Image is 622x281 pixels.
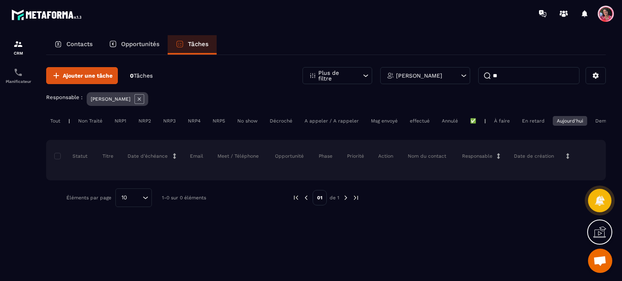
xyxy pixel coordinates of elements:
p: Statut [56,153,87,159]
div: NRP4 [184,116,204,126]
p: Action [378,153,393,159]
p: Meet / Téléphone [217,153,259,159]
div: ✅ [466,116,480,126]
div: NRP2 [134,116,155,126]
button: Ajouter une tâche [46,67,118,84]
a: Opportunités [101,35,168,55]
img: prev [302,194,310,201]
span: 10 [119,193,130,202]
div: effectué [406,116,434,126]
div: En retard [518,116,549,126]
div: NRP1 [111,116,130,126]
p: Contacts [66,40,93,48]
p: CRM [2,51,34,55]
span: Ajouter une tâche [63,72,113,80]
p: Email [190,153,203,159]
p: Planificateur [2,79,34,84]
p: Date de création [514,153,554,159]
img: next [352,194,360,201]
p: Phase [319,153,332,159]
p: Nom du contact [408,153,446,159]
p: Opportunités [121,40,160,48]
p: Responsable [462,153,492,159]
div: Décroché [266,116,296,126]
p: de 1 [330,194,339,201]
a: Contacts [46,35,101,55]
p: 1-0 sur 0 éléments [162,195,206,201]
p: | [484,118,486,124]
p: 01 [313,190,327,205]
div: Search for option [115,188,152,207]
img: logo [11,7,84,22]
div: Demain [591,116,617,126]
p: [PERSON_NAME] [91,96,130,102]
p: Responsable : [46,94,83,100]
img: next [342,194,349,201]
div: Msg envoyé [367,116,402,126]
div: Non Traité [74,116,107,126]
div: NRP3 [159,116,180,126]
p: | [68,118,70,124]
a: schedulerschedulerPlanificateur [2,61,34,90]
p: Éléments par page [66,195,111,201]
div: À faire [490,116,514,126]
div: NRP5 [209,116,229,126]
div: A appeler / A rappeler [300,116,363,126]
img: scheduler [13,68,23,77]
p: [PERSON_NAME] [396,73,442,78]
a: Tâches [168,35,217,55]
a: formationformationCRM [2,33,34,61]
p: Titre [102,153,113,159]
span: Tâches [134,72,153,79]
img: formation [13,39,23,49]
div: Annulé [438,116,462,126]
div: Tout [46,116,64,126]
p: Tâches [188,40,209,48]
div: Aujourd'hui [553,116,587,126]
p: 0 [130,72,153,80]
p: Plus de filtre [318,70,354,81]
p: Priorité [347,153,364,159]
img: prev [292,194,300,201]
div: No show [233,116,262,126]
div: Ouvrir le chat [588,249,612,273]
p: Date d’échéance [128,153,168,159]
p: Opportunité [275,153,304,159]
input: Search for option [130,193,141,202]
